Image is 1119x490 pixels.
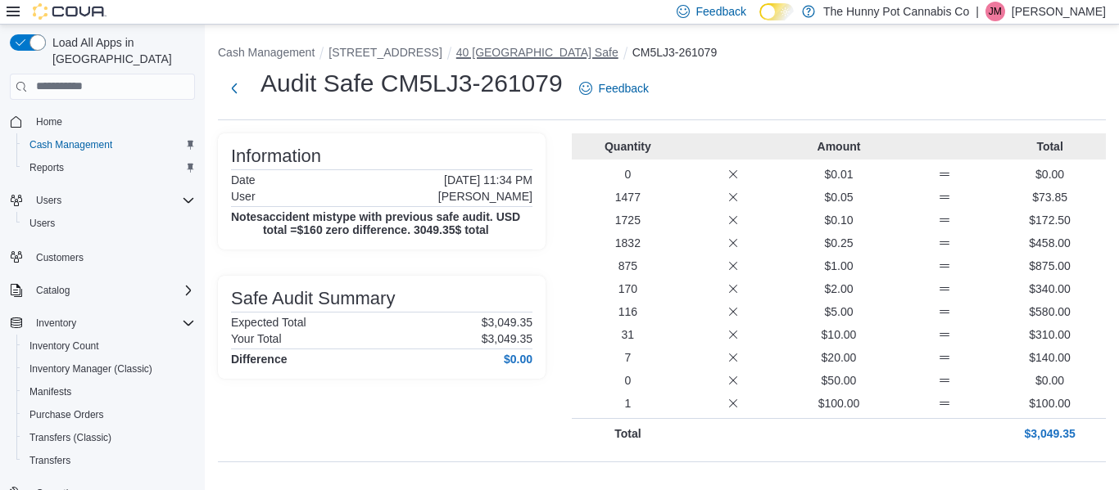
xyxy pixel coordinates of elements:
[29,111,195,132] span: Home
[23,405,111,425] a: Purchase Orders
[23,382,78,402] a: Manifests
[23,214,61,233] a: Users
[23,382,195,402] span: Manifests
[218,46,315,59] button: Cash Management
[482,316,532,329] p: $3,049.35
[976,2,979,21] p: |
[578,303,677,320] p: 116
[23,336,195,356] span: Inventory Count
[16,380,202,403] button: Manifests
[578,349,677,366] p: 7
[29,246,195,267] span: Customers
[29,408,104,421] span: Purchase Orders
[16,449,202,472] button: Transfers
[1000,189,1099,205] p: $73.85
[790,189,889,205] p: $0.05
[578,258,677,274] p: 875
[29,191,195,210] span: Users
[823,2,969,21] p: The Hunny Pot Cannabis Co
[1000,372,1099,389] p: $0.00
[29,339,99,353] span: Inventory Count
[790,166,889,182] p: $0.01
[231,332,282,345] h6: Your Total
[1000,303,1099,320] p: $580.00
[444,173,532,187] p: [DATE] 11:34 PM
[3,245,202,268] button: Customers
[578,166,677,182] p: 0
[16,426,202,449] button: Transfers (Classic)
[578,425,677,442] p: Total
[33,3,106,20] img: Cova
[16,133,202,156] button: Cash Management
[1000,258,1099,274] p: $875.00
[231,146,321,166] h3: Information
[3,279,202,302] button: Catalog
[23,214,195,233] span: Users
[29,362,152,375] span: Inventory Manager (Classic)
[29,454,70,467] span: Transfers
[632,46,718,59] button: CM5LJ3-261079
[578,138,677,155] p: Quantity
[456,46,618,59] button: 40 [GEOGRAPHIC_DATA] Safe
[759,20,760,21] span: Dark Mode
[3,312,202,335] button: Inventory
[231,190,256,203] h6: User
[1000,166,1099,182] p: $0.00
[790,395,889,411] p: $100.00
[1012,2,1106,21] p: [PERSON_NAME]
[790,349,889,366] p: $20.00
[578,189,677,205] p: 1477
[1000,235,1099,251] p: $458.00
[578,372,677,389] p: 0
[23,405,195,425] span: Purchase Orders
[23,428,195,447] span: Transfers (Classic)
[1000,349,1099,366] p: $140.00
[23,158,70,178] a: Reports
[16,212,202,235] button: Users
[1000,212,1099,228] p: $172.50
[328,46,442,59] button: [STREET_ADDRESS]
[36,284,70,297] span: Catalog
[36,115,62,128] span: Home
[23,359,195,379] span: Inventory Manager (Classic)
[23,336,106,356] a: Inventory Count
[29,313,83,333] button: Inventory
[23,135,119,155] a: Cash Management
[36,194,61,207] span: Users
[231,316,306,329] h6: Expected Total
[578,395,677,411] p: 1
[1000,138,1099,155] p: Total
[3,189,202,212] button: Users
[218,72,251,105] button: Next
[29,385,71,398] span: Manifests
[29,138,112,151] span: Cash Management
[790,303,889,320] p: $5.00
[790,372,889,389] p: $50.00
[16,357,202,380] button: Inventory Manager (Classic)
[260,67,563,100] h1: Audit Safe CM5LJ3-261079
[46,34,195,67] span: Load All Apps in [GEOGRAPHIC_DATA]
[16,156,202,179] button: Reports
[218,44,1106,64] nav: An example of EuiBreadcrumbs
[36,317,76,330] span: Inventory
[231,289,395,308] h3: Safe Audit Summary
[23,158,195,178] span: Reports
[23,359,159,379] a: Inventory Manager (Classic)
[438,190,532,203] p: [PERSON_NAME]
[231,210,263,236] h4: Notes
[231,353,287,366] h4: Difference
[16,403,202,426] button: Purchase Orders
[985,2,1005,21] div: Jesse McGean
[29,112,69,132] a: Home
[790,258,889,274] p: $1.00
[504,353,532,366] h4: $0.00
[989,2,1002,21] span: JM
[263,210,532,236] h4: accident mistype with previous safe audit. USD total =$160 zero difference. 3049.35$ total
[3,110,202,133] button: Home
[29,217,55,230] span: Users
[23,451,195,470] span: Transfers
[599,80,649,97] span: Feedback
[29,281,195,300] span: Catalog
[29,248,90,267] a: Customers
[790,281,889,297] p: $2.00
